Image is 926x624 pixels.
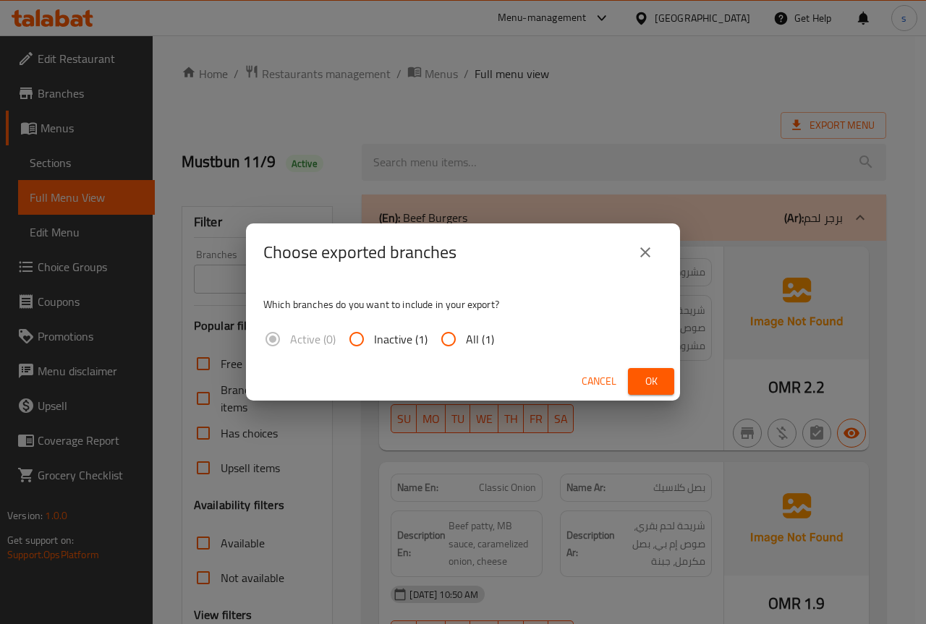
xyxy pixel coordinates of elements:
[374,330,428,348] span: Inactive (1)
[263,241,456,264] h2: Choose exported branches
[290,330,336,348] span: Active (0)
[628,235,663,270] button: close
[576,368,622,395] button: Cancel
[466,330,494,348] span: All (1)
[582,372,616,390] span: Cancel
[628,368,674,395] button: Ok
[263,297,663,312] p: Which branches do you want to include in your export?
[640,372,663,390] span: Ok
